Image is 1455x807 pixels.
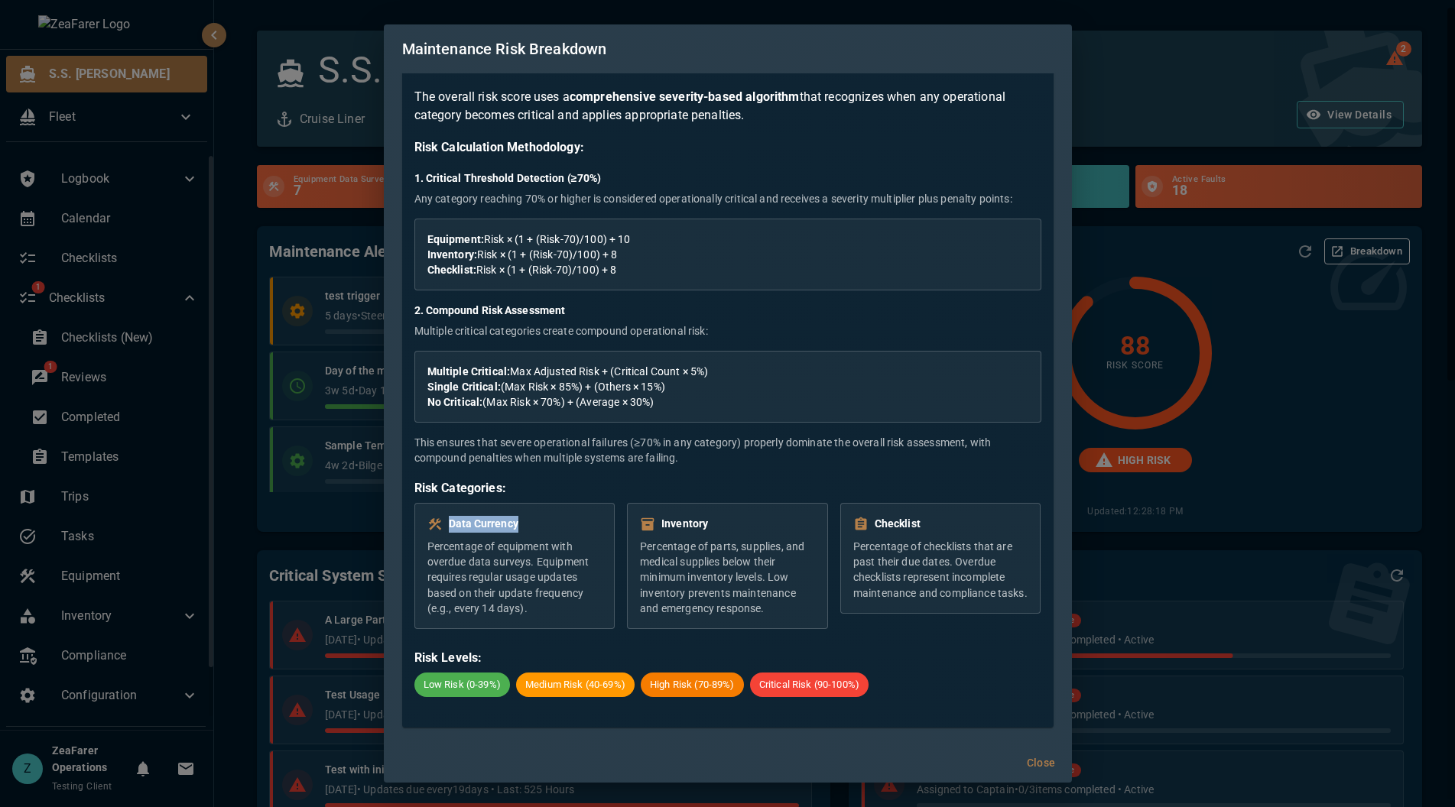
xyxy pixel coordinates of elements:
strong: Equipment: [427,233,485,245]
h6: Risk Levels: [414,647,1041,669]
p: Risk × (1 + (Risk-70)/100) + 10 Risk × (1 + (Risk-70)/100) + 8 Risk × (1 + (Risk-70)/100) + 8 [427,232,1028,277]
h6: Checklist [875,516,921,533]
p: The overall risk score uses a that recognizes when any operational category becomes critical and ... [414,88,1041,125]
h6: 2. Compound Risk Assessment [414,303,1041,319]
span: High Risk (70-89%) [641,677,744,692]
div: How is this score calculated? [402,82,1054,728]
h6: Inventory [661,516,708,533]
p: Any category reaching 70% or higher is considered operationally critical and receives a severity ... [414,191,1041,206]
p: Percentage of equipment with overdue data surveys. Equipment requires regular usage updates based... [427,539,602,615]
strong: comprehensive severity-based algorithm [570,89,800,104]
p: This ensures that severe operational failures (≥70% in any category) properly dominate the overal... [414,435,1041,465]
h6: Data Currency [449,516,518,533]
p: Percentage of parts, supplies, and medical supplies below their minimum inventory levels. Low inv... [640,539,815,615]
strong: Inventory: [427,248,478,261]
span: Critical Risk (90-100%) [750,677,869,692]
h6: Risk Categories: [414,478,1041,499]
button: Close [1017,749,1066,777]
h6: 1. Critical Threshold Detection (≥70%) [414,170,1041,187]
h6: Maintenance Risk Breakdown [402,37,1054,61]
span: Low Risk (0-39%) [414,677,510,692]
span: Medium Risk (40-69%) [516,677,635,692]
strong: Multiple Critical: [427,365,511,378]
p: Percentage of checklists that are past their due dates. Overdue checklists represent incomplete m... [853,539,1028,600]
p: Multiple critical categories create compound operational risk: [414,323,1041,339]
strong: Single Critical: [427,381,501,393]
strong: No Critical: [427,396,483,408]
strong: Checklist: [427,264,477,276]
h6: Risk Calculation Methodology: [414,137,1041,158]
p: Max Adjusted Risk + (Critical Count × 5%) (Max Risk × 85%) + (Others × 15%) (Max Risk × 70%) + (A... [427,364,1028,410]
